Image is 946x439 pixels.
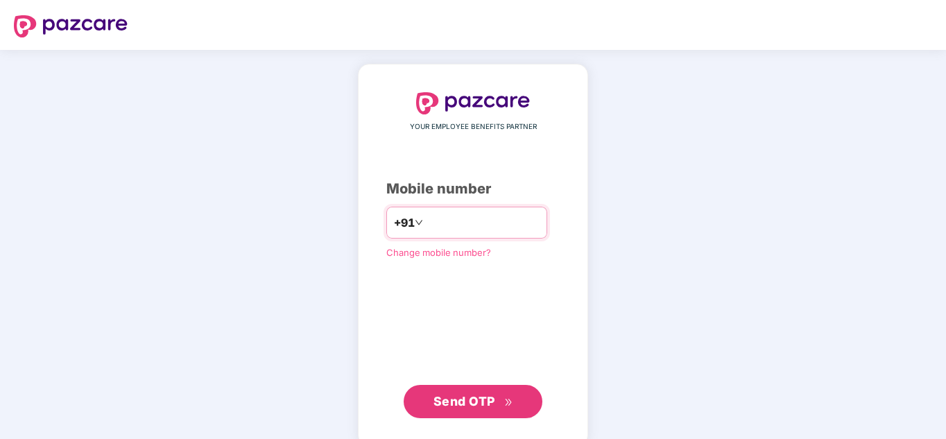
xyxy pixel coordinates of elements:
img: logo [14,15,128,37]
span: Send OTP [433,394,495,408]
a: Change mobile number? [386,247,491,258]
button: Send OTPdouble-right [404,385,542,418]
div: Mobile number [386,178,560,200]
span: double-right [504,398,513,407]
img: logo [416,92,530,114]
span: down [415,218,423,227]
span: +91 [394,214,415,232]
span: YOUR EMPLOYEE BENEFITS PARTNER [410,121,537,132]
